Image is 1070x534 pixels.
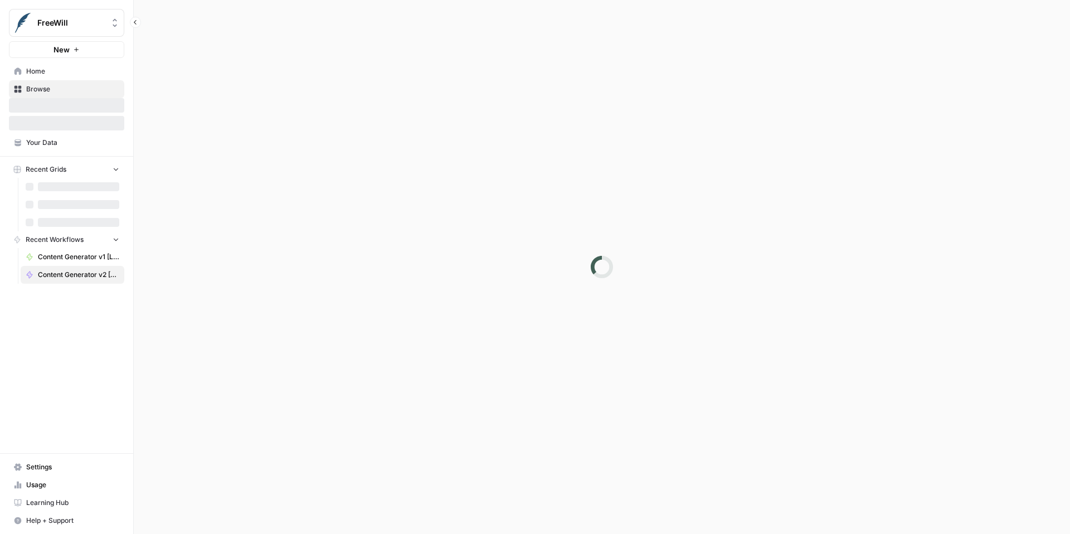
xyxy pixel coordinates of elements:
[21,266,124,284] a: Content Generator v2 [BETA]
[9,9,124,37] button: Workspace: FreeWill
[26,462,119,472] span: Settings
[9,62,124,80] a: Home
[26,164,66,174] span: Recent Grids
[26,84,119,94] span: Browse
[26,138,119,148] span: Your Data
[9,231,124,248] button: Recent Workflows
[21,248,124,266] a: Content Generator v1 [LIVE]
[13,13,33,33] img: FreeWill Logo
[26,498,119,508] span: Learning Hub
[9,512,124,530] button: Help + Support
[26,66,119,76] span: Home
[26,235,84,245] span: Recent Workflows
[9,494,124,512] a: Learning Hub
[9,80,124,98] a: Browse
[53,44,70,55] span: New
[9,161,124,178] button: Recent Grids
[37,17,105,28] span: FreeWill
[38,252,119,262] span: Content Generator v1 [LIVE]
[9,476,124,494] a: Usage
[26,516,119,526] span: Help + Support
[9,458,124,476] a: Settings
[38,270,119,280] span: Content Generator v2 [BETA]
[26,480,119,490] span: Usage
[9,134,124,152] a: Your Data
[9,41,124,58] button: New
